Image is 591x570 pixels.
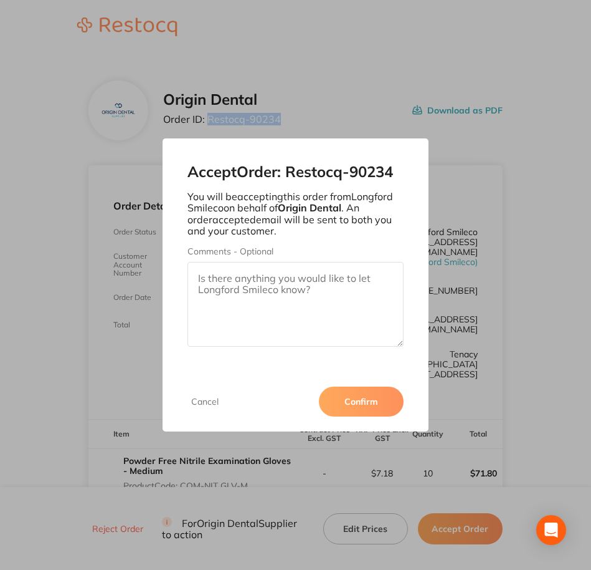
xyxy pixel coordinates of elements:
button: Confirm [319,387,404,417]
b: Origin Dental [278,201,341,214]
label: Comments - Optional [187,246,404,256]
p: You will be accepting this order from Longford Smileco on behalf of . An order accepted email wil... [187,191,404,237]
h2: Accept Order: Restocq- 90234 [187,163,404,181]
div: Open Intercom Messenger [536,515,566,545]
button: Cancel [187,396,222,407]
